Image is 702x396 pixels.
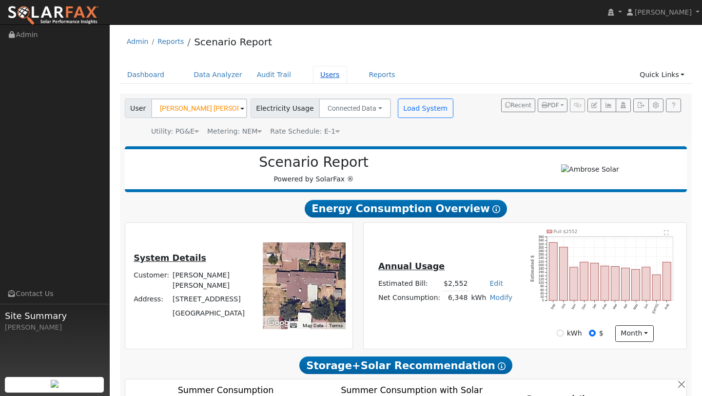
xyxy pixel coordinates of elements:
[602,303,607,310] text: Feb
[635,8,692,16] span: [PERSON_NAME]
[540,295,544,298] text: 20
[530,255,535,282] text: Estimated $
[130,154,498,184] div: Powered by SolarFax ®
[580,262,588,300] rect: onclick=""
[666,99,681,112] a: Help Link
[648,99,663,112] button: Settings
[135,154,493,171] h2: Scenario Report
[157,38,184,45] a: Reports
[632,66,692,84] a: Quick Links
[611,267,619,301] rect: onclick=""
[378,261,445,271] u: Annual Usage
[538,238,544,242] text: 340
[51,380,58,388] img: retrieve
[538,242,544,246] text: 320
[592,303,597,310] text: Jan
[663,262,671,300] rect: onclick=""
[581,303,587,310] text: Dec
[171,293,253,306] td: [STREET_ADDRESS]
[265,317,297,329] img: Google
[120,66,172,84] a: Dashboard
[498,362,506,370] i: Show Help
[623,303,628,310] text: Apr
[538,274,544,277] text: 140
[376,277,442,291] td: Estimated Bill:
[376,291,442,305] td: Net Consumption:
[489,294,512,301] a: Modify
[601,266,609,300] rect: onclick=""
[664,230,669,236] text: 
[177,386,273,396] text: Summer Consumption
[643,303,649,310] text: Jun
[151,126,199,137] div: Utility: PG&E
[538,253,544,256] text: 260
[194,36,272,48] a: Scenario Report
[567,328,582,338] label: kWh
[132,269,171,293] td: Customer:
[538,267,544,270] text: 180
[442,277,469,291] td: $2,552
[589,330,596,337] input: $
[540,292,544,295] text: 40
[642,267,650,300] rect: onclick=""
[538,281,544,284] text: 100
[540,285,544,288] text: 80
[398,99,453,118] button: Load System
[319,99,391,118] button: Connected Data
[538,271,544,274] text: 160
[664,303,670,311] text: Aug
[570,267,578,300] rect: onclick=""
[538,99,567,112] button: PDF
[127,38,149,45] a: Admin
[134,253,206,263] u: System Details
[125,99,152,118] span: User
[492,205,500,213] i: Show Help
[538,249,544,253] text: 280
[542,102,559,109] span: PDF
[5,322,104,333] div: [PERSON_NAME]
[622,268,630,301] rect: onclick=""
[571,303,577,310] text: Nov
[303,322,323,329] button: Map Data
[652,275,661,300] rect: onclick=""
[290,322,297,329] button: Keyboard shortcuts
[633,99,648,112] button: Export Interval Data
[590,263,599,300] rect: onclick=""
[561,164,619,175] img: Ambrose Solar
[469,291,488,305] td: kWh
[538,246,544,249] text: 300
[251,99,319,118] span: Electricity Usage
[550,303,556,311] text: Sep
[313,66,347,84] a: Users
[540,288,544,292] text: 60
[305,200,507,218] span: Energy Consumption Overview
[151,99,247,118] input: Select a User
[250,66,298,84] a: Audit Trail
[341,386,483,396] text: Summer Consumption with Solar
[186,66,250,84] a: Data Analyzer
[615,325,654,342] button: month
[132,293,171,306] td: Address:
[542,298,544,302] text: 0
[587,99,601,112] button: Edit User
[549,242,557,300] rect: onclick=""
[559,247,567,300] rect: onclick=""
[538,263,544,267] text: 200
[171,269,253,293] td: [PERSON_NAME] [PERSON_NAME]
[651,303,659,315] text: [DATE]
[554,229,578,234] text: Pull $2552
[599,328,604,338] label: $
[489,279,503,287] a: Edit
[538,277,544,281] text: 120
[616,99,631,112] button: Login As
[171,306,253,320] td: [GEOGRAPHIC_DATA]
[207,126,262,137] div: Metering: NEM
[362,66,403,84] a: Reports
[7,5,99,26] img: SolarFax
[538,235,544,238] text: 360
[612,303,618,310] text: Mar
[561,303,566,310] text: Oct
[633,303,639,311] text: May
[557,330,564,337] input: kWh
[265,317,297,329] a: Open this area in Google Maps (opens a new window)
